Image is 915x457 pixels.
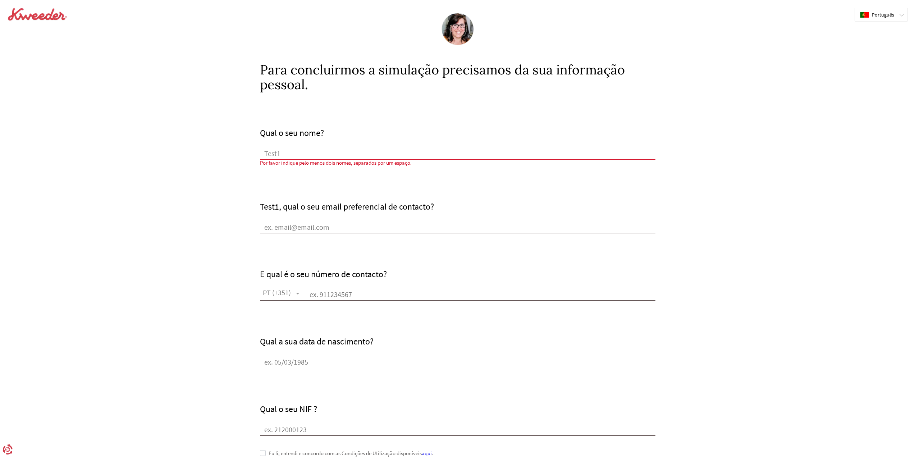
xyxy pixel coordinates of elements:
span: PT (+351) [263,289,291,298]
a: aqui [422,450,432,457]
label: Qual o seu nome? [260,127,324,138]
span: Por favor indique pelo menos dois nomes, separados por um espaço. [260,159,412,166]
span: Eu li, entendi e concordo com as Condições de Utilização disponíveis . [266,450,433,456]
input: ex. Pedro Silva [260,149,655,160]
input: ex. 05/03/1985 [260,357,655,368]
input: ex. 911234567 [305,290,655,301]
label: Qual a sua data de nascimento? [260,336,374,347]
label: Test1, qual o seu email preferencial de contacto? [260,201,434,212]
span: Português [872,12,894,18]
img: logo [7,7,68,22]
input: ex. 212000123 [260,425,655,436]
a: logo [7,7,68,23]
img: Maria [442,13,474,45]
input: ex. email@email.com [260,223,655,233]
h3: Para concluirmos a simulação precisamos da sua informação pessoal. [260,63,655,92]
label: Qual o seu NIF ? [260,403,317,415]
